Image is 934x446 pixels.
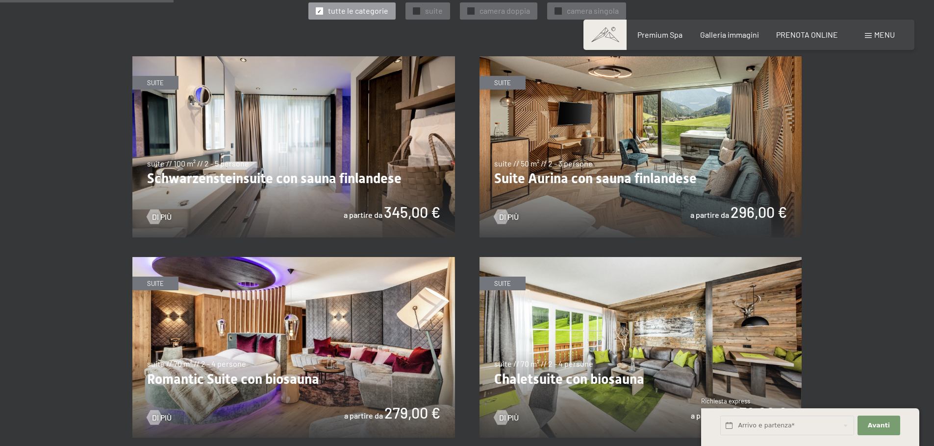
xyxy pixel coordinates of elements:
span: ✓ [414,8,418,15]
a: PRENOTA ONLINE [776,30,838,39]
a: Di più [494,412,519,423]
span: Di più [499,211,519,222]
button: Avanti [858,416,900,436]
span: suite [425,5,443,16]
a: Galleria immagini [700,30,759,39]
span: Di più [499,412,519,423]
a: Premium Spa [637,30,682,39]
a: Di più [147,412,172,423]
span: ✓ [556,8,560,15]
span: Avanti [868,421,890,430]
a: Romantic Suite con biosauna [132,258,455,263]
a: Chaletsuite con biosauna [480,258,802,263]
img: Schwarzensteinsuite con sauna finlandese [132,56,455,237]
img: Chaletsuite con biosauna [480,257,802,438]
span: Menu [874,30,895,39]
a: Di più [494,211,519,222]
span: ✓ [469,8,473,15]
a: Schwarzensteinsuite con sauna finlandese [132,57,455,63]
span: camera doppia [480,5,530,16]
img: Suite Aurina con sauna finlandese [480,56,802,237]
span: Di più [152,211,172,222]
span: Di più [152,412,172,423]
a: Di più [147,211,172,222]
span: ✓ [317,8,321,15]
a: Suite Aurina con sauna finlandese [480,57,802,63]
span: tutte le categorie [328,5,388,16]
span: camera singola [567,5,619,16]
img: Romantic Suite con biosauna [132,257,455,438]
span: Richiesta express [701,397,750,405]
